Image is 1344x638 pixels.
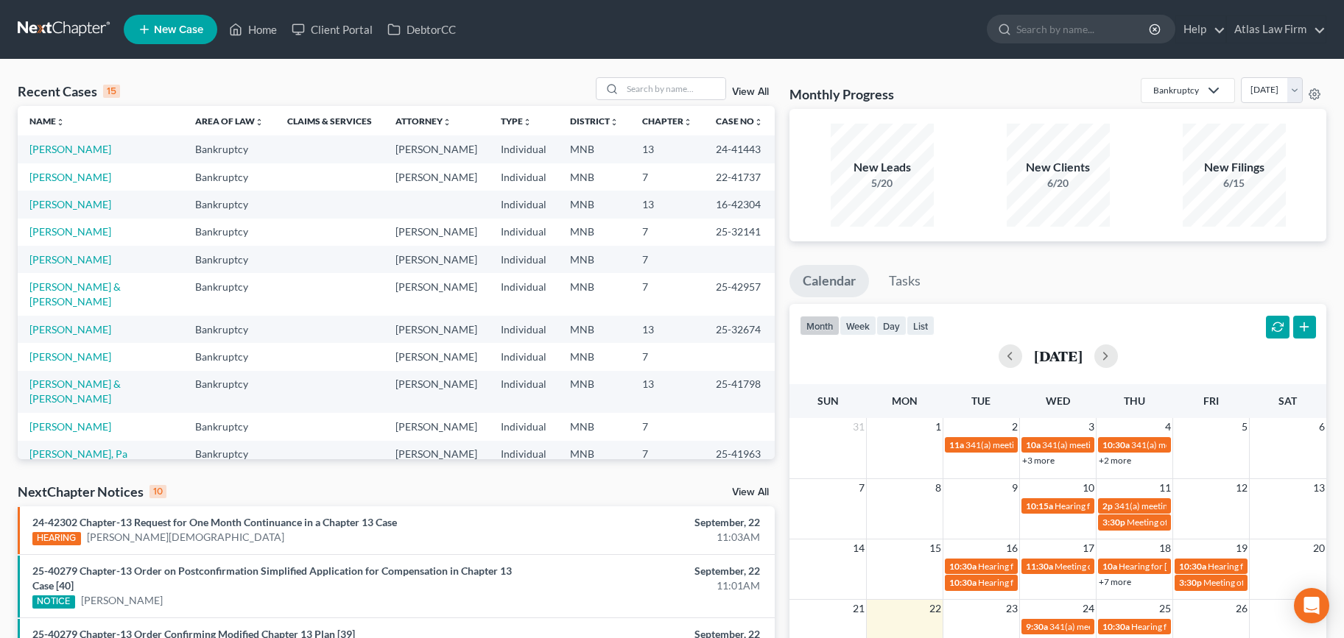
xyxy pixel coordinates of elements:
span: 19 [1234,539,1249,557]
td: 7 [630,246,704,273]
td: Bankruptcy [183,246,275,273]
span: 6 [1317,418,1326,436]
span: Hearing for [PERSON_NAME] [1119,561,1234,572]
a: Tasks [876,265,934,297]
a: Calendar [789,265,869,297]
i: unfold_more [56,118,65,127]
td: MNB [558,371,630,413]
div: 6/20 [1007,176,1110,191]
span: 13 [1312,479,1326,497]
td: MNB [558,163,630,191]
span: Hearing for [PERSON_NAME] [978,577,1093,588]
span: Meeting of creditors for [PERSON_NAME] [1127,517,1289,528]
a: Case Nounfold_more [716,116,763,127]
td: Individual [489,316,558,343]
a: [PERSON_NAME] [81,593,163,608]
td: 13 [630,316,704,343]
th: Claims & Services [275,106,384,135]
a: Help [1176,16,1225,43]
a: Districtunfold_more [570,116,619,127]
td: Bankruptcy [183,191,275,218]
td: Individual [489,371,558,413]
span: 10:30a [949,561,977,572]
button: day [876,316,907,336]
input: Search by name... [1016,15,1151,43]
a: Chapterunfold_more [642,116,692,127]
span: 9 [1010,479,1019,497]
a: Area of Lawunfold_more [195,116,264,127]
span: 9:30a [1026,621,1048,632]
span: 5 [1240,418,1249,436]
a: [PERSON_NAME] [29,253,111,266]
span: 24 [1081,600,1096,617]
span: Sat [1278,394,1297,407]
td: 7 [630,343,704,370]
td: [PERSON_NAME] [384,316,489,343]
button: week [840,316,876,336]
span: 11 [1158,479,1172,497]
span: 2 [1010,418,1019,436]
button: list [907,316,935,336]
a: [PERSON_NAME] [29,171,111,183]
div: HEARING [32,532,81,545]
i: unfold_more [443,118,451,127]
td: [PERSON_NAME] [384,273,489,315]
td: 25-41798 [704,371,775,413]
span: 10:30a [1102,621,1130,632]
span: 3:30p [1102,517,1125,528]
span: Mon [892,394,918,407]
td: Individual [489,135,558,163]
span: 18 [1158,539,1172,557]
td: [PERSON_NAME] [384,441,489,483]
span: Fri [1203,394,1219,407]
td: 7 [630,273,704,315]
td: Bankruptcy [183,163,275,191]
td: Bankruptcy [183,441,275,483]
div: 15 [103,85,120,98]
span: 10:30a [1102,439,1130,450]
a: [PERSON_NAME], Pa [PERSON_NAME] [29,447,127,475]
i: unfold_more [754,118,763,127]
td: Individual [489,246,558,273]
span: 11a [949,439,964,450]
td: 22-41737 [704,163,775,191]
a: +3 more [1022,455,1055,466]
i: unfold_more [523,118,532,127]
span: 14 [851,539,866,557]
div: Recent Cases [18,82,120,100]
td: 24-41443 [704,135,775,163]
i: unfold_more [683,118,692,127]
div: 11:03AM [527,530,760,545]
td: Individual [489,191,558,218]
div: September, 22 [527,564,760,578]
h3: Monthly Progress [789,85,894,103]
span: 25 [1158,600,1172,617]
span: 17 [1081,539,1096,557]
span: Hearing for [PERSON_NAME] [1055,500,1169,511]
td: Bankruptcy [183,413,275,440]
td: Bankruptcy [183,219,275,246]
td: 13 [630,371,704,413]
span: 341(a) meeting for [PERSON_NAME] [1114,500,1256,511]
div: NextChapter Notices [18,483,166,500]
span: Sun [817,394,839,407]
div: Bankruptcy [1153,84,1199,96]
i: unfold_more [610,118,619,127]
td: MNB [558,441,630,483]
a: DebtorCC [380,16,463,43]
span: 10a [1026,439,1041,450]
td: Individual [489,413,558,440]
td: MNB [558,191,630,218]
a: Atlas Law Firm [1227,16,1326,43]
span: 23 [1005,600,1019,617]
td: [PERSON_NAME] [384,163,489,191]
div: 5/20 [831,176,934,191]
div: New Leads [831,159,934,176]
span: 11:30a [1026,561,1053,572]
i: unfold_more [255,118,264,127]
td: [PERSON_NAME] [384,135,489,163]
div: NOTICE [32,595,75,609]
td: Individual [489,343,558,370]
div: 11:01AM [527,578,760,593]
td: 7 [630,413,704,440]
